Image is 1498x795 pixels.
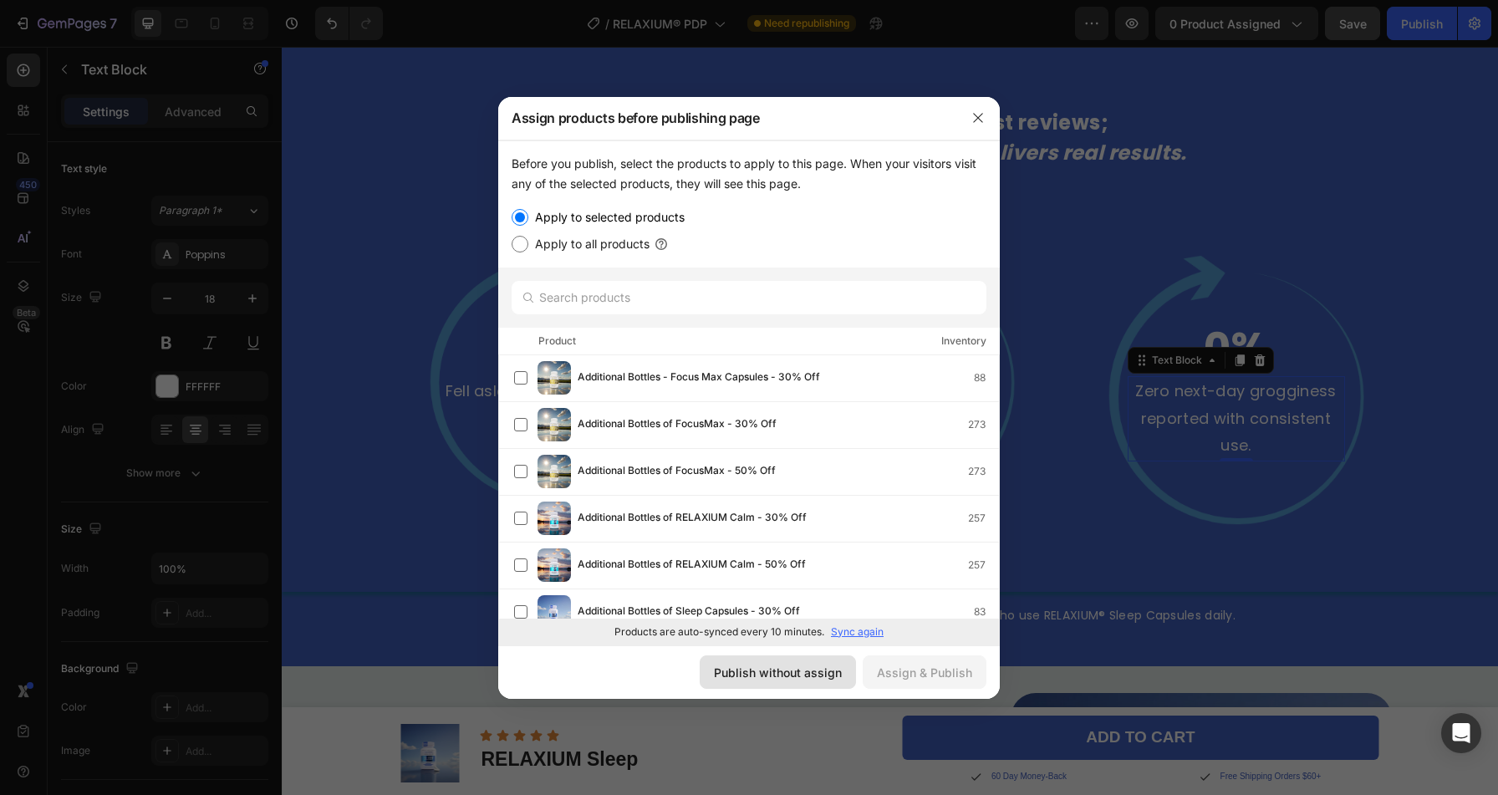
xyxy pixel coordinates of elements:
[941,333,986,349] div: Inventory
[1441,713,1481,753] div: Open Intercom Messenger
[528,207,685,227] label: Apply to selected products
[968,557,999,573] div: 257
[162,273,376,328] p: 96%
[578,509,807,527] span: Additional Bottles of RELAXIUM Calm - 30% Off
[538,361,571,395] img: product-img
[528,234,650,254] label: Apply to all products
[538,595,571,629] img: product-img
[538,408,571,441] img: product-img
[505,273,719,328] p: 92%
[974,369,999,386] div: 88
[614,624,824,640] p: Products are auto-synced every 10 minutes.
[538,455,571,488] img: product-img
[848,331,1062,412] p: Zero next-day grogginess reported with consistent use.
[538,502,571,535] img: product-img
[714,664,842,681] div: Publish without assign
[578,415,777,434] span: Additional Bottles of FocusMax - 30% Off
[578,369,820,387] span: Additional Bottles - Focus Max Capsules - 30% Off
[578,556,806,574] span: Additional Bottles of RELAXIUM Calm - 50% Off
[505,331,719,385] p: Reported waking up feeling more refreshed.
[968,416,999,433] div: 273
[160,329,378,387] div: Rich Text Editor. Editing area: main
[498,96,956,140] div: Assign products before publishing page
[538,333,576,349] div: Product
[848,273,1062,328] p: 0%
[710,724,785,735] p: 60 Day Money-Back
[974,604,999,620] div: 83
[700,655,856,689] button: Publish without assign
[503,329,721,387] div: Rich Text Editor. Editing area: main
[968,510,999,527] div: 257
[578,462,776,481] span: Additional Bottles of FocusMax - 50% Off
[538,548,571,582] img: product-img
[831,624,884,640] p: Sync again
[503,272,721,329] div: Rich Text Editor. Editing area: main
[621,669,1098,713] button: Add to cart
[498,140,1000,645] div: />
[198,699,359,727] h1: RELAXIUM Sleep
[939,724,1040,735] p: Free Shipping Orders $60+
[512,154,986,194] div: Before you publish, select the products to apply to this page. When your visitors visit any of th...
[122,59,1095,123] h2: Our happy customers aren't just reviews; they're living proof that
[804,680,914,701] div: Add to cart
[867,306,924,321] div: Text Block
[863,655,986,689] button: Assign & Publish
[877,664,972,681] div: Assign & Publish
[162,331,376,385] p: Fell asleep faster within the first few uses.
[122,558,1095,579] h2: Based on a survey of 120 verified customers aged [DEMOGRAPHIC_DATA] who use RELAXIUM® Sleep Capsu...
[578,603,800,621] span: Additional Bottles of Sleep Capsules - 30% Off
[846,329,1063,414] div: Rich Text Editor. Editing area: main
[563,92,905,120] i: our formula delivers real results.
[968,463,999,480] div: 273
[512,281,986,314] input: Search products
